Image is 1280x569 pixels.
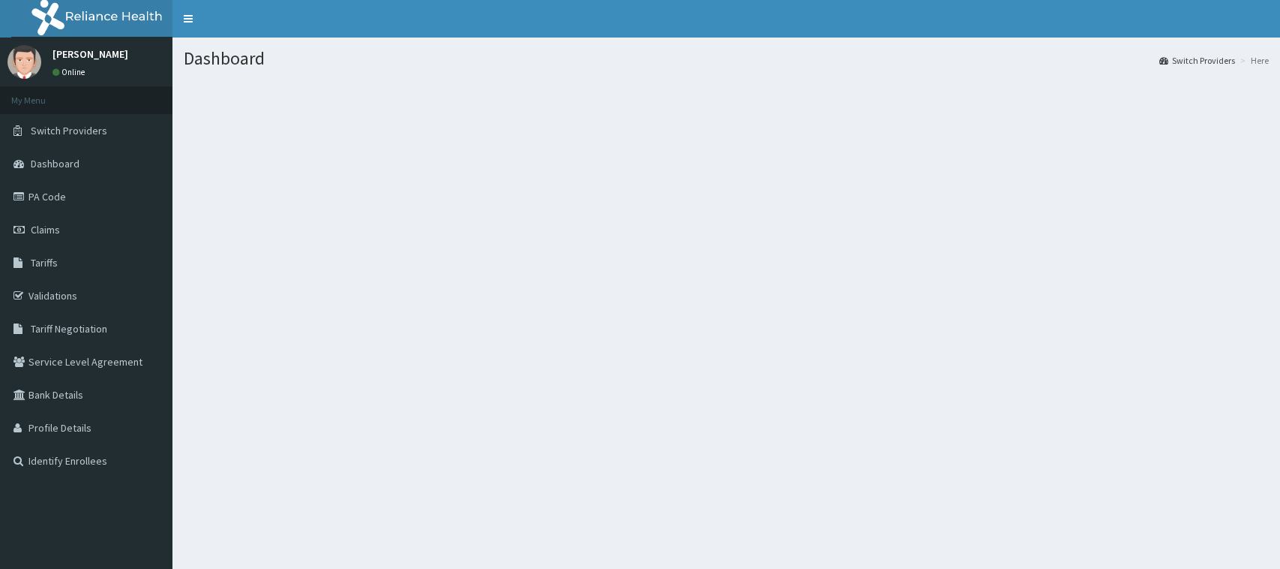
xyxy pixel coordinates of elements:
[1237,54,1269,67] li: Here
[31,223,60,236] span: Claims
[31,157,79,170] span: Dashboard
[7,45,41,79] img: User Image
[31,322,107,336] span: Tariff Negotiation
[52,49,128,59] p: [PERSON_NAME]
[1159,54,1235,67] a: Switch Providers
[184,49,1269,68] h1: Dashboard
[31,256,58,269] span: Tariffs
[31,124,107,137] span: Switch Providers
[52,67,88,77] a: Online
